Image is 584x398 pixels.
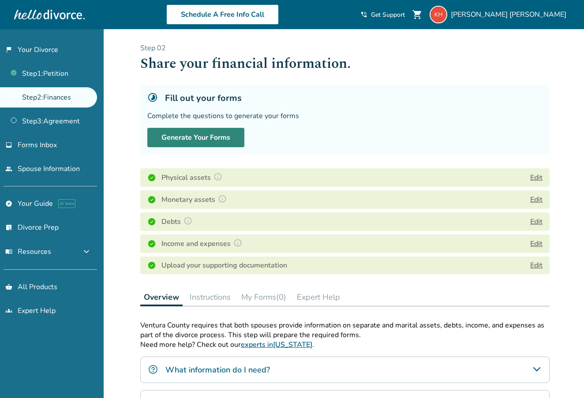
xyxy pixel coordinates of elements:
[5,283,12,290] span: shopping_basket
[140,53,550,74] h1: Share your financial information.
[451,10,570,19] span: [PERSON_NAME] [PERSON_NAME]
[241,340,312,350] a: experts in[US_STATE]
[5,200,12,207] span: explore
[140,340,550,350] p: Need more help? Check out our .
[161,194,229,205] h4: Monetary assets
[360,11,367,18] span: phone_in_talk
[530,172,543,183] button: Edit
[218,194,227,203] img: Question Mark
[161,172,225,183] h4: Physical assets
[140,357,550,383] div: What information do I need?
[5,224,12,231] span: list_alt_check
[213,172,222,181] img: Question Mark
[183,216,192,225] img: Question Mark
[18,140,57,150] span: Forms Inbox
[233,238,242,247] img: Question Mark
[293,288,344,306] button: Expert Help
[412,9,423,20] span: shopping_cart
[186,288,234,306] button: Instructions
[165,364,270,376] h4: What information do I need?
[147,261,156,270] img: Completed
[5,141,12,149] span: inbox
[430,6,447,23] img: katiehutchinsonmft@gmail.com
[161,216,195,227] h4: Debts
[5,165,12,172] span: people
[5,247,51,257] span: Resources
[530,238,543,249] button: Edit
[140,43,550,53] p: Step 0 2
[360,11,405,19] a: phone_in_talkGet Support
[5,46,12,53] span: flag_2
[147,239,156,248] img: Completed
[148,364,158,375] img: What information do I need?
[238,288,290,306] button: My Forms(0)
[530,216,543,227] button: Edit
[147,217,156,226] img: Completed
[530,194,543,205] button: Edit
[165,92,242,104] h5: Fill out your forms
[540,356,584,398] iframe: Chat Widget
[147,128,244,147] button: Generate Your Forms
[166,4,279,25] a: Schedule A Free Info Call
[161,238,245,249] h4: Income and expenses
[371,11,405,19] span: Get Support
[81,246,92,257] span: expand_more
[140,288,183,306] button: Overview
[58,199,75,208] span: AI beta
[5,307,12,314] span: groups
[147,195,156,204] img: Completed
[161,260,287,271] h4: Upload your supporting documentation
[147,173,156,182] img: Completed
[530,260,543,270] a: Edit
[140,320,550,340] p: Ventura County requires that both spouses provide information on separate and marital assets, deb...
[147,111,543,121] div: Complete the questions to generate your forms
[5,248,12,255] span: menu_book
